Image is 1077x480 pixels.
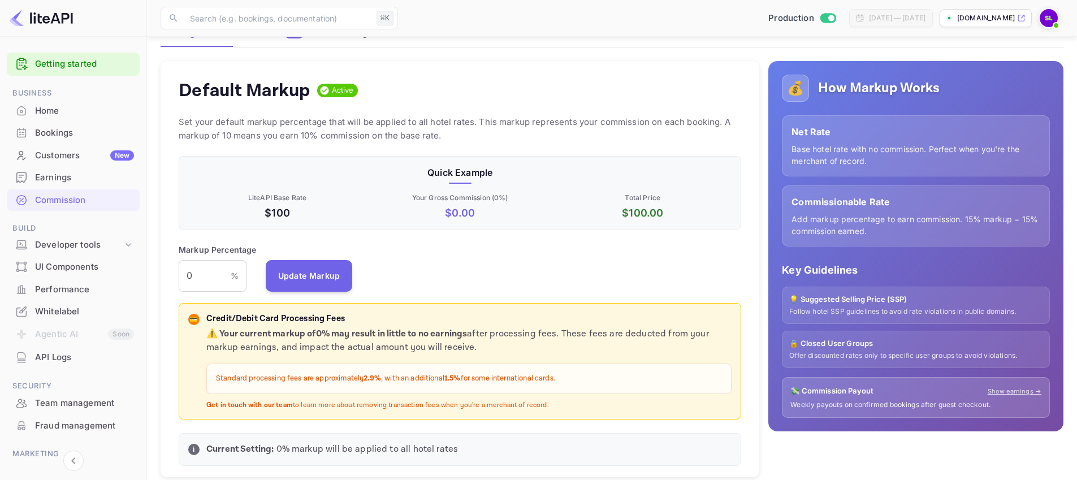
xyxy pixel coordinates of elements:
[179,79,310,102] h4: Default Markup
[35,127,134,140] div: Bookings
[789,307,1043,317] p: Follow hotel SSP guidelines to avoid rate violations in public domains.
[787,78,804,98] p: 💰
[768,12,814,25] span: Production
[179,260,231,292] input: 0
[7,167,140,189] div: Earnings
[63,451,84,471] button: Collapse navigation
[206,313,732,326] p: Credit/Debit Card Processing Fees
[7,100,140,121] a: Home
[9,9,73,27] img: LiteAPI logo
[377,11,393,25] div: ⌘K
[35,283,134,296] div: Performance
[371,205,549,220] p: $ 0.00
[988,387,1041,396] a: Show earnings →
[193,444,194,455] p: i
[782,262,1050,278] p: Key Guidelines
[206,443,274,455] strong: Current Setting:
[7,380,140,392] span: Security
[188,193,366,203] p: LiteAPI Base Rate
[188,205,366,220] p: $100
[206,328,467,340] strong: ⚠️ Your current markup of 0 % may result in little to no earnings
[183,7,372,29] input: Search (e.g. bookings, documentation)
[206,401,293,409] strong: Get in touch with our team
[7,279,140,301] div: Performance
[35,239,123,252] div: Developer tools
[206,401,732,410] p: to learn more about removing transaction fees when you're a merchant of record.
[789,351,1043,361] p: Offer discounted rates only to specific user groups to avoid violations.
[179,115,741,142] p: Set your default markup percentage that will be applied to all hotel rates. This markup represent...
[957,13,1015,23] p: [DOMAIN_NAME]
[7,189,140,211] div: Commission
[371,193,549,203] p: Your Gross Commission ( 0 %)
[231,270,239,282] p: %
[7,122,140,143] a: Bookings
[35,351,134,364] div: API Logs
[189,314,198,325] p: 💳
[553,193,732,203] p: Total Price
[790,400,1041,410] p: Weekly payouts on confirmed bookings after guest checkout.
[35,305,134,318] div: Whitelabel
[7,100,140,122] div: Home
[35,171,134,184] div: Earnings
[206,443,732,456] p: 0 % markup will be applied to all hotel rates
[35,465,134,478] div: Vouchers
[7,301,140,322] a: Whitelabel
[35,397,134,410] div: Team management
[764,12,840,25] div: Switch to Sandbox mode
[7,256,140,277] a: UI Components
[789,294,1043,305] p: 💡 Suggested Selling Price (SSP)
[790,386,873,397] p: 💸 Commission Payout
[7,415,140,437] div: Fraud management
[789,338,1043,349] p: 🔒 Closed User Groups
[7,167,140,188] a: Earnings
[7,448,140,460] span: Marketing
[266,260,353,292] button: Update Markup
[7,235,140,255] div: Developer tools
[110,150,134,161] div: New
[35,194,134,207] div: Commission
[7,256,140,278] div: UI Components
[7,301,140,323] div: Whitelabel
[35,58,134,71] a: Getting started
[7,347,140,369] div: API Logs
[791,213,1040,237] p: Add markup percentage to earn commission. 15% markup = 15% commission earned.
[216,373,722,384] p: Standard processing fees are approximately , with an additional for some international cards.
[818,79,940,97] h5: How Markup Works
[7,222,140,235] span: Build
[553,205,732,220] p: $ 100.00
[364,374,381,383] strong: 2.9%
[7,145,140,167] div: CustomersNew
[7,87,140,100] span: Business
[35,420,134,433] div: Fraud management
[7,392,140,413] a: Team management
[791,125,1040,139] p: Net Rate
[7,392,140,414] div: Team management
[35,105,134,118] div: Home
[791,143,1040,167] p: Base hotel rate with no commission. Perfect when you're the merchant of record.
[1040,9,1058,27] img: Shri Lildharrie
[869,13,925,23] div: [DATE] — [DATE]
[7,415,140,436] a: Fraud management
[7,122,140,144] div: Bookings
[7,145,140,166] a: CustomersNew
[188,166,732,179] p: Quick Example
[7,347,140,367] a: API Logs
[35,149,134,162] div: Customers
[35,261,134,274] div: UI Components
[7,53,140,76] div: Getting started
[7,189,140,210] a: Commission
[206,327,732,354] p: after processing fees. These fees are deducted from your markup earnings, and impact the actual a...
[179,244,257,256] p: Markup Percentage
[7,279,140,300] a: Performance
[327,85,358,96] span: Active
[791,195,1040,209] p: Commissionable Rate
[444,374,461,383] strong: 1.5%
